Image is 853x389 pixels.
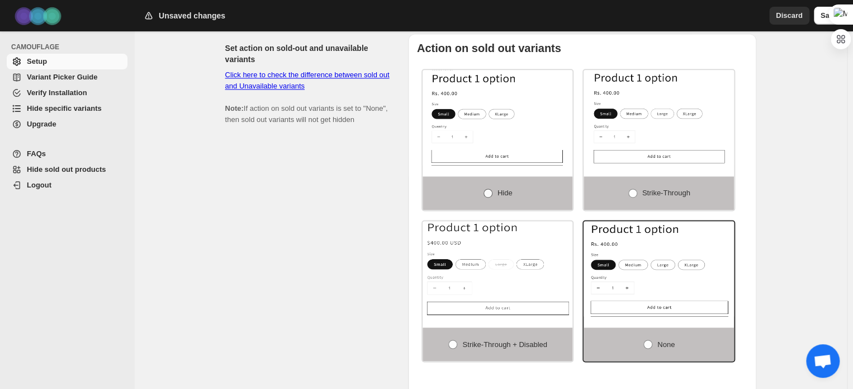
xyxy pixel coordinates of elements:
span: Hide specific variants [27,104,102,113]
b: Action on sold out variants [417,42,561,54]
span: None [657,340,675,348]
a: Verify Installation [7,85,127,101]
a: Upgrade [7,116,127,132]
img: None [584,221,734,316]
span: If action on sold out variants is set to "None", then sold out variants will not get hidden [225,71,390,124]
span: CAMOUFLAGE [11,43,129,51]
a: FAQs [7,146,127,162]
span: FAQs [27,149,46,158]
h2: Set action on sold-out and unavailable variants [225,43,390,65]
img: Hide [423,70,573,165]
button: Save [814,7,844,25]
span: Verify Installation [27,88,87,97]
span: Hide sold out products [27,165,106,174]
span: Strike-through [642,189,690,197]
span: Variant Picker Guide [27,73,97,81]
span: Setup [27,57,47,65]
span: Strike-through + Disabled [462,340,547,348]
a: Hide sold out products [7,162,127,177]
span: Hide [497,189,513,197]
div: Mở cuộc trò chuyện [806,344,840,378]
img: Strike-through [584,70,734,165]
span: Upgrade [27,120,56,128]
a: Setup [7,54,127,69]
button: Discard [769,7,809,25]
a: Variant Picker Guide [7,69,127,85]
a: Logout [7,177,127,193]
span: Discard [776,10,803,21]
a: Click here to check the difference between sold out and Unavailable variants [225,71,390,90]
img: Strike-through + Disabled [423,221,573,316]
b: Note: [225,104,244,113]
h2: Unsaved changes [159,10,225,21]
a: Hide specific variants [7,101,127,116]
span: Save [821,10,837,21]
span: Logout [27,181,51,189]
